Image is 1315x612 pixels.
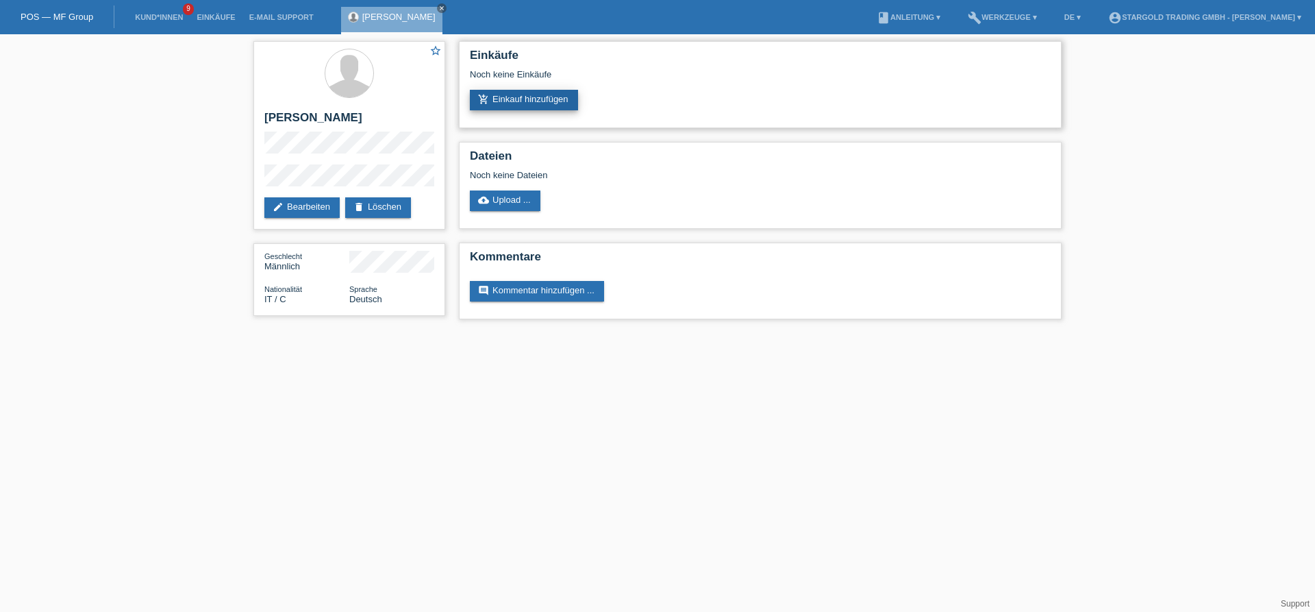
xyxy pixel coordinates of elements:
[128,13,190,21] a: Kund*innen
[264,111,434,132] h2: [PERSON_NAME]
[183,3,194,15] span: 9
[190,13,242,21] a: Einkäufe
[345,197,411,218] a: deleteLöschen
[264,285,302,293] span: Nationalität
[21,12,93,22] a: POS — MF Group
[273,201,284,212] i: edit
[961,13,1044,21] a: buildWerkzeuge ▾
[470,49,1051,69] h2: Einkäufe
[470,69,1051,90] div: Noch keine Einkäufe
[437,3,447,13] a: close
[264,251,349,271] div: Männlich
[1108,11,1122,25] i: account_circle
[429,45,442,59] a: star_border
[349,285,377,293] span: Sprache
[1057,13,1088,21] a: DE ▾
[264,294,286,304] span: Italien / C / 20.09.2016
[470,281,604,302] a: commentKommentar hinzufügen ...
[429,45,442,57] i: star_border
[478,195,489,206] i: cloud_upload
[478,285,489,296] i: comment
[349,294,382,304] span: Deutsch
[470,191,540,211] a: cloud_uploadUpload ...
[264,197,340,218] a: editBearbeiten
[362,12,436,22] a: [PERSON_NAME]
[870,13,947,21] a: bookAnleitung ▾
[877,11,890,25] i: book
[353,201,364,212] i: delete
[470,90,578,110] a: add_shopping_cartEinkauf hinzufügen
[470,149,1051,170] h2: Dateien
[1101,13,1308,21] a: account_circleStargold Trading GmbH - [PERSON_NAME] ▾
[242,13,321,21] a: E-Mail Support
[264,252,302,260] span: Geschlecht
[470,250,1051,271] h2: Kommentare
[470,170,888,180] div: Noch keine Dateien
[438,5,445,12] i: close
[1281,599,1310,609] a: Support
[478,94,489,105] i: add_shopping_cart
[968,11,981,25] i: build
